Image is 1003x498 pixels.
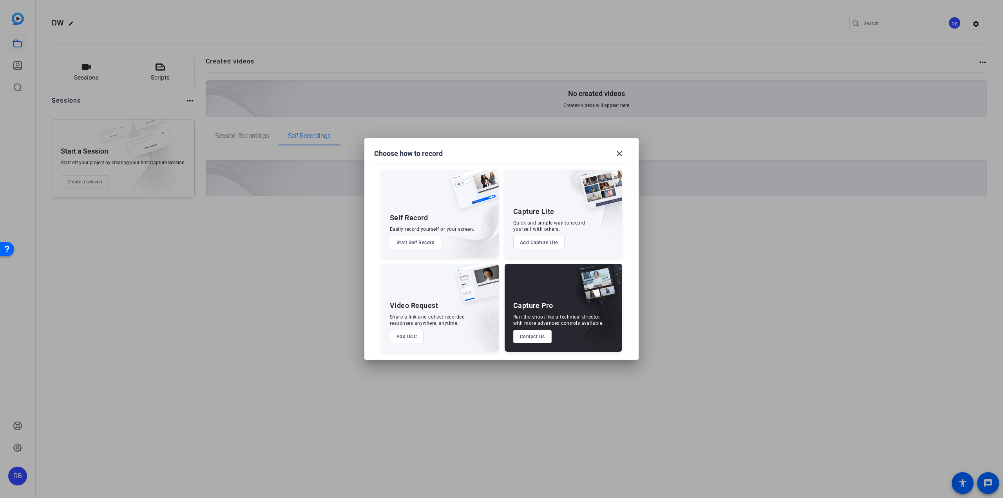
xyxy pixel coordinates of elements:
[513,330,552,343] button: Contact Us
[513,220,585,232] div: Quick and simple way to record yourself with others.
[570,264,622,311] img: capture-pro.png
[453,288,499,352] img: embarkstudio-ugc-content.png
[574,170,622,217] img: capture-lite.png
[390,314,465,326] div: Share a link and collect recorded responses anywhere, anytime.
[513,207,554,216] div: Capture Lite
[390,226,474,232] div: Easily record yourself or your screen.
[552,170,622,248] img: embarkstudio-capture-lite.png
[513,301,553,310] div: Capture Pro
[445,170,499,217] img: self-record.png
[564,273,622,352] img: embarkstudio-capture-pro.png
[390,301,438,310] div: Video Request
[390,213,428,223] div: Self Record
[390,330,424,343] button: Add UGC
[513,314,604,326] div: Run the shoot like a technical director, with more advanced controls available.
[450,264,499,311] img: ugc-content.png
[513,236,565,249] button: Add Capture Lite
[374,149,443,158] h1: Choose how to record
[615,149,624,158] mat-icon: close
[431,187,499,258] img: embarkstudio-self-record.png
[390,236,442,249] button: Start Self Record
